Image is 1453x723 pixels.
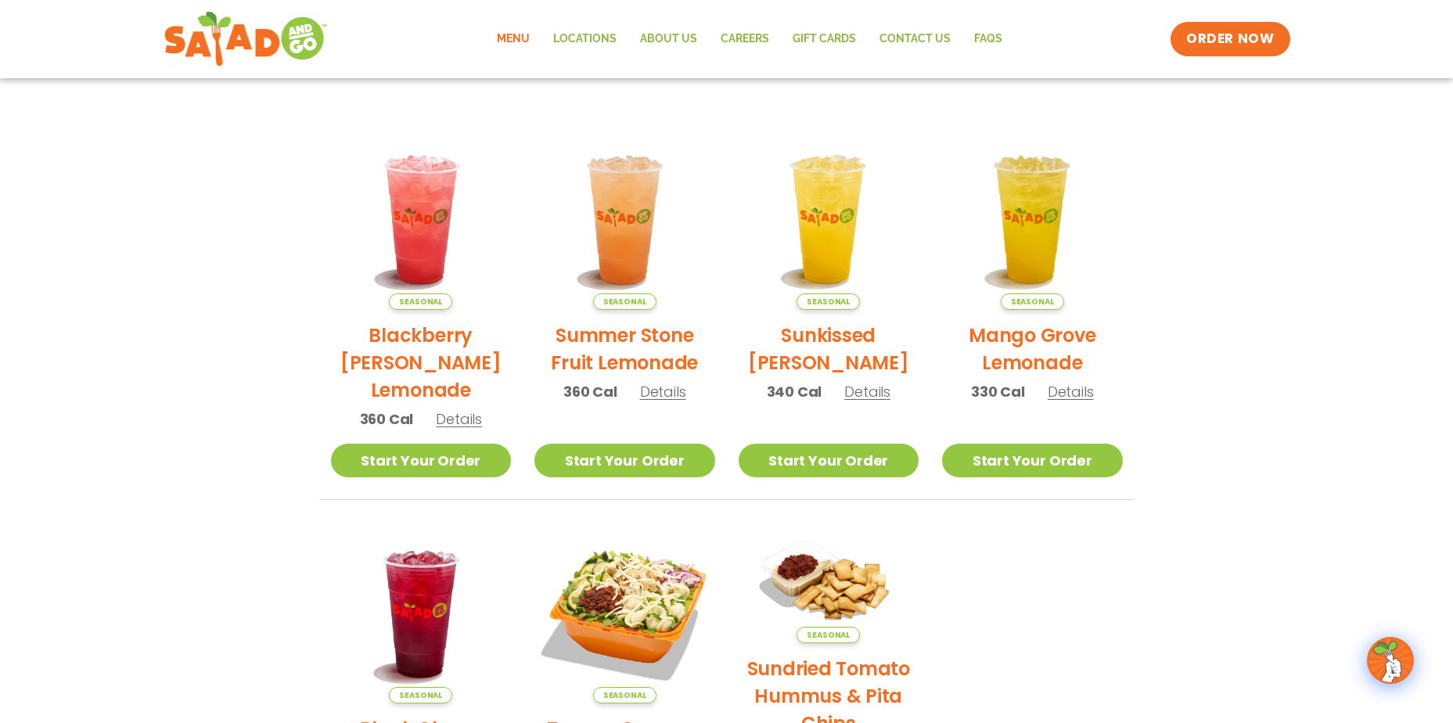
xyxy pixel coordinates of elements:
[389,687,452,703] span: Seasonal
[1186,30,1274,49] span: ORDER NOW
[971,381,1025,402] span: 330 Cal
[709,21,781,57] a: Careers
[781,21,868,57] a: GIFT CARDS
[739,444,919,477] a: Start Your Order
[797,627,860,643] span: Seasonal
[593,687,656,703] span: Seasonal
[436,409,482,429] span: Details
[942,322,1123,376] h2: Mango Grove Lemonade
[331,523,512,704] img: Product photo for Black Cherry Orchard Lemonade
[164,8,329,70] img: new-SAG-logo-768×292
[1048,382,1094,401] span: Details
[739,322,919,376] h2: Sunkissed [PERSON_NAME]
[331,322,512,404] h2: Blackberry [PERSON_NAME] Lemonade
[942,444,1123,477] a: Start Your Order
[640,382,686,401] span: Details
[844,382,890,401] span: Details
[485,21,1014,57] nav: Menu
[767,381,822,402] span: 340 Cal
[541,21,628,57] a: Locations
[868,21,962,57] a: Contact Us
[534,523,715,704] img: Product photo for Tuscan Summer Salad
[534,322,715,376] h2: Summer Stone Fruit Lemonade
[534,444,715,477] a: Start Your Order
[389,293,452,310] span: Seasonal
[1171,22,1289,56] a: ORDER NOW
[739,523,919,644] img: Product photo for Sundried Tomato Hummus & Pita Chips
[331,129,512,310] img: Product photo for Blackberry Bramble Lemonade
[628,21,709,57] a: About Us
[942,129,1123,310] img: Product photo for Mango Grove Lemonade
[485,21,541,57] a: Menu
[563,381,617,402] span: 360 Cal
[534,129,715,310] img: Product photo for Summer Stone Fruit Lemonade
[1001,293,1064,310] span: Seasonal
[1368,638,1412,682] img: wpChatIcon
[739,129,919,310] img: Product photo for Sunkissed Yuzu Lemonade
[962,21,1014,57] a: FAQs
[593,293,656,310] span: Seasonal
[797,293,860,310] span: Seasonal
[331,444,512,477] a: Start Your Order
[360,408,414,430] span: 360 Cal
